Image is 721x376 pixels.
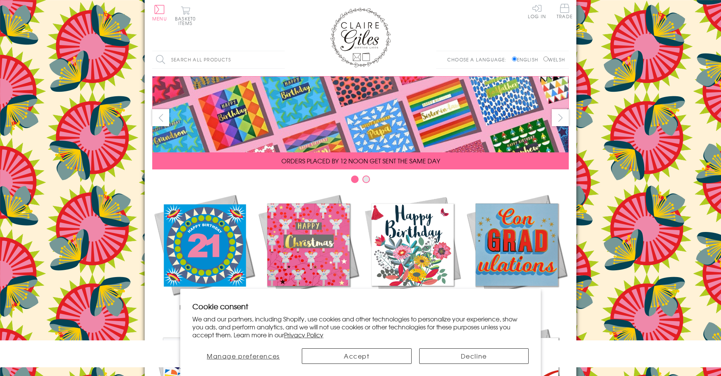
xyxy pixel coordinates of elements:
button: Carousel Page 1 (Current Slide) [351,175,359,183]
a: Birthdays [360,193,465,312]
a: Academic [465,193,569,312]
img: Claire Giles Greetings Cards [330,8,391,67]
p: We and our partners, including Shopify, use cookies and other technologies to personalize your ex... [192,315,529,338]
p: Choose a language: [447,56,510,63]
span: Manage preferences [207,351,280,360]
a: Privacy Policy [284,330,323,339]
input: Search all products [152,51,285,68]
a: Christmas [256,193,360,312]
input: Welsh [543,56,548,61]
span: New Releases [179,302,229,312]
button: Decline [419,348,529,364]
button: Accept [302,348,412,364]
button: Carousel Page 2 [362,175,370,183]
button: Basket0 items [175,6,196,25]
span: 0 items [178,15,196,27]
a: Trade [557,4,573,20]
button: Manage preferences [192,348,294,364]
a: Log In [528,4,546,19]
label: Welsh [543,56,565,63]
button: prev [152,109,169,126]
span: Menu [152,15,167,22]
h2: Cookie consent [192,301,529,312]
label: English [512,56,542,63]
a: New Releases [152,193,256,312]
div: Carousel Pagination [152,175,569,187]
span: ORDERS PLACED BY 12 NOON GET SENT THE SAME DAY [281,156,440,165]
input: English [512,56,517,61]
button: Menu [152,5,167,21]
span: Trade [557,4,573,19]
button: next [552,109,569,126]
input: Search [277,51,285,68]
